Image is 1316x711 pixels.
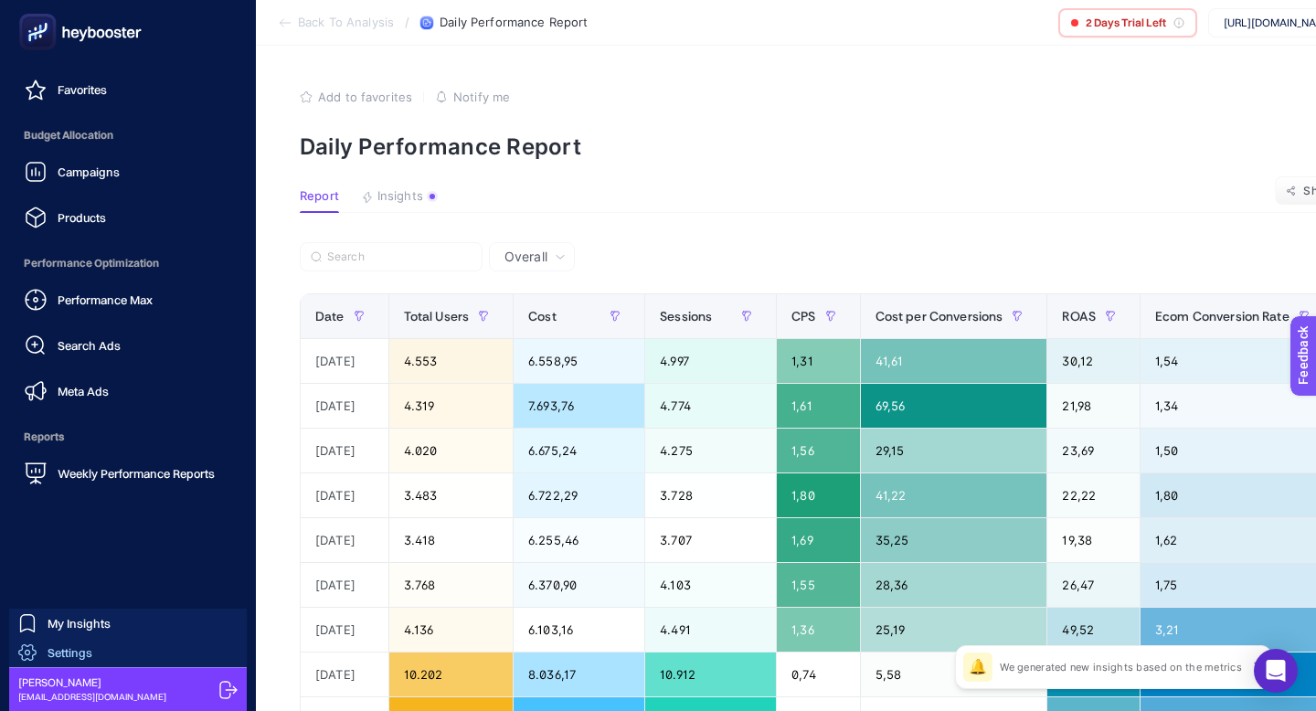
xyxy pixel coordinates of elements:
div: 6.558,95 [514,339,644,383]
span: Performance Max [58,292,153,307]
p: We generated new insights based on the metrics [1000,660,1242,674]
a: Settings [9,638,247,667]
div: 4.319 [389,384,514,428]
div: [DATE] [301,384,388,428]
span: Meta Ads [58,384,109,398]
div: 1,56 [777,429,859,472]
div: 49,52 [1047,608,1140,652]
div: [DATE] [301,653,388,696]
div: 41,61 [861,339,1047,383]
span: My Insights [48,616,111,631]
div: 4.997 [645,339,776,383]
div: 6.675,24 [514,429,644,472]
span: Feedback [11,5,69,20]
span: 2 Days Trial Left [1086,16,1166,30]
div: 1,80 [777,473,859,517]
div: 21,98 [1047,384,1140,428]
div: 3.707 [645,518,776,562]
div: 1,55 [777,563,859,607]
div: [DATE] [301,473,388,517]
div: 41,22 [861,473,1047,517]
a: Products [15,199,241,236]
div: 28,36 [861,563,1047,607]
div: 6.370,90 [514,563,644,607]
span: [EMAIL_ADDRESS][DOMAIN_NAME] [18,690,166,704]
div: 4.020 [389,429,514,472]
div: 22,22 [1047,473,1140,517]
div: 4.774 [645,384,776,428]
span: [PERSON_NAME] [18,675,166,690]
div: 3.418 [389,518,514,562]
div: 1,31 [777,339,859,383]
div: 4.103 [645,563,776,607]
div: 25,19 [861,608,1047,652]
span: Overall [504,248,547,266]
span: ROAS [1062,309,1096,324]
div: 3.483 [389,473,514,517]
div: 35,25 [861,518,1047,562]
a: Favorites [15,71,241,108]
div: 3.728 [645,473,776,517]
a: Campaigns [15,154,241,190]
div: [DATE] [301,563,388,607]
div: 26,47 [1047,563,1140,607]
span: Report [300,189,339,204]
div: 10.912 [645,653,776,696]
span: Favorites [58,82,107,97]
div: 1,36 [777,608,859,652]
span: Performance Optimization [15,245,241,281]
a: Weekly Performance Reports [15,455,241,492]
div: 5,58 [861,653,1047,696]
div: 19,38 [1047,518,1140,562]
span: Date [315,309,345,324]
span: Campaigns [58,164,120,179]
div: 23,69 [1047,429,1140,472]
div: 30,12 [1047,339,1140,383]
div: Open Intercom Messenger [1254,649,1298,693]
div: 10.202 [389,653,514,696]
div: [DATE] [301,339,388,383]
div: [DATE] [301,429,388,472]
span: Cost per Conversions [876,309,1003,324]
div: 4.275 [645,429,776,472]
a: Search Ads [15,327,241,364]
div: [DATE] [301,608,388,652]
span: Products [58,210,106,225]
span: CPS [791,309,815,324]
span: Insights [377,189,423,204]
div: 29,15 [861,429,1047,472]
div: 6.722,29 [514,473,644,517]
div: 0,74 [777,653,859,696]
div: 4.136 [389,608,514,652]
div: 8.036,17 [514,653,644,696]
span: Total Users [404,309,470,324]
span: Daily Performance Report [440,16,588,30]
div: 6.255,46 [514,518,644,562]
div: [DATE] [301,518,388,562]
span: Settings [48,645,92,660]
span: Ecom Conversion Rate [1155,309,1289,324]
a: Meta Ads [15,373,241,409]
div: 7.693,76 [514,384,644,428]
div: 4.553 [389,339,514,383]
span: Budget Allocation [15,117,241,154]
span: Back To Analysis [298,16,394,30]
span: Add to favorites [318,90,412,104]
div: 🔔 [963,653,992,682]
span: / [405,15,409,29]
div: 3.768 [389,563,514,607]
div: 4.491 [645,608,776,652]
span: Cost [528,309,557,324]
span: Weekly Performance Reports [58,466,215,481]
button: Notify me [435,90,510,104]
button: Add to favorites [300,90,412,104]
span: Reports [15,419,241,455]
div: 6.103,16 [514,608,644,652]
div: 1,61 [777,384,859,428]
a: Performance Max [15,281,241,318]
input: Search [327,250,472,264]
div: 69,56 [861,384,1047,428]
span: Search Ads [58,338,121,353]
div: 1,69 [777,518,859,562]
span: Notify me [453,90,510,104]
